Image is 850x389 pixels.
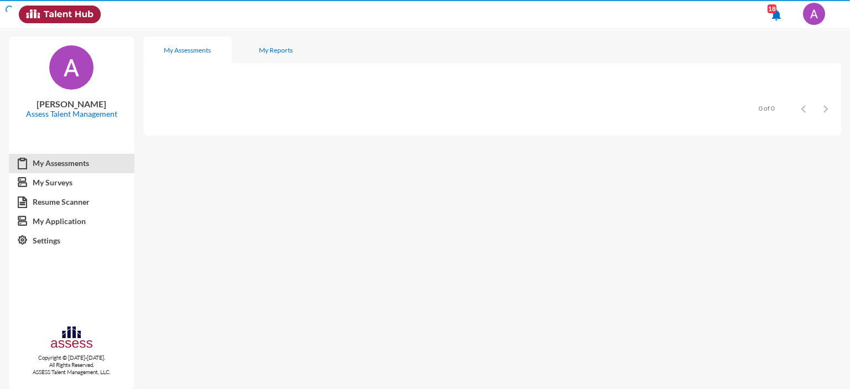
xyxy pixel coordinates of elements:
[164,46,211,54] div: My Assessments
[9,153,134,173] a: My Assessments
[18,109,126,118] p: Assess Talent Management
[49,45,94,90] img: ACg8ocIOwkIuRJ7vxUdqxoEKMiLH7rGNo6D7LWwsT2NpcepPyRk5mw=s96-c
[50,325,94,352] img: assesscompany-logo.png
[770,8,783,22] mat-icon: notifications
[768,4,776,13] div: 18
[9,173,134,193] a: My Surveys
[815,97,837,119] button: Next page
[259,46,293,54] div: My Reports
[18,98,126,109] p: [PERSON_NAME]
[9,192,134,212] a: Resume Scanner
[792,97,815,119] button: Previous page
[9,354,134,376] p: Copyright © [DATE]-[DATE]. All Rights Reserved. ASSESS Talent Management, LLC.
[9,231,134,251] a: Settings
[759,104,775,112] div: 0 of 0
[9,211,134,231] a: My Application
